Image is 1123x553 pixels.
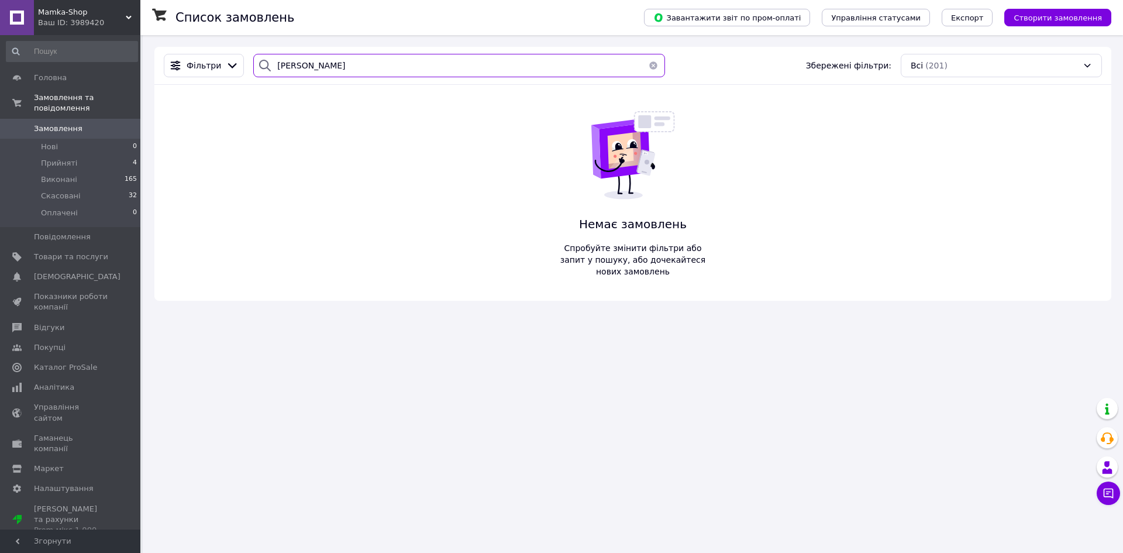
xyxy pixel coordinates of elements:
[556,242,710,277] span: Спробуйте змінити фільтри або запит у пошуку, або дочекайтеся нових замовлень
[34,433,108,454] span: Гаманець компанії
[34,483,94,494] span: Налаштування
[38,7,126,18] span: Mamka-Shop
[34,402,108,423] span: Управління сайтом
[993,12,1111,22] a: Створити замовлення
[34,504,108,536] span: [PERSON_NAME] та рахунки
[34,232,91,242] span: Повідомлення
[911,60,923,71] span: Всі
[175,11,294,25] h1: Список замовлень
[925,61,948,70] span: (201)
[1004,9,1111,26] button: Створити замовлення
[34,362,97,373] span: Каталог ProSale
[644,9,810,26] button: Завантажити звіт по пром-оплаті
[34,322,64,333] span: Відгуки
[34,272,120,282] span: [DEMOGRAPHIC_DATA]
[253,54,665,77] input: Пошук за номером замовлення, ПІБ покупця, номером телефону, Email, номером накладної
[6,41,138,62] input: Пошук
[38,18,140,28] div: Ваш ID: 3989420
[34,525,108,535] div: Prom мікс 1 000
[129,191,137,201] span: 32
[41,191,81,201] span: Скасовані
[1097,482,1120,505] button: Чат з покупцем
[653,12,801,23] span: Завантажити звіт по пром-оплаті
[34,291,108,312] span: Показники роботи компанії
[831,13,921,22] span: Управління статусами
[806,60,891,71] span: Збережені фільтри:
[41,142,58,152] span: Нові
[34,123,82,134] span: Замовлення
[951,13,984,22] span: Експорт
[187,60,221,71] span: Фільтри
[125,174,137,185] span: 165
[822,9,930,26] button: Управління статусами
[133,208,137,218] span: 0
[34,382,74,393] span: Аналітика
[34,92,140,114] span: Замовлення та повідомлення
[34,73,67,83] span: Головна
[41,174,77,185] span: Виконані
[942,9,993,26] button: Експорт
[556,216,710,233] span: Немає замовлень
[1014,13,1102,22] span: Створити замовлення
[642,54,665,77] button: Очистить
[34,463,64,474] span: Маркет
[34,252,108,262] span: Товари та послуги
[133,158,137,169] span: 4
[133,142,137,152] span: 0
[41,158,77,169] span: Прийняті
[41,208,78,218] span: Оплачені
[34,342,66,353] span: Покупці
